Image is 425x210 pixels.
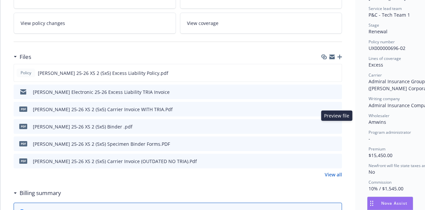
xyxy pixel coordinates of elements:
[369,119,386,125] span: Amwins
[369,39,395,45] span: Policy number
[19,70,33,76] span: Policy
[33,123,132,130] div: [PERSON_NAME] 25-26 XS 2 (5x5) Binder .pdf
[369,6,402,11] span: Service lead team
[333,106,339,113] button: preview file
[369,146,385,152] span: Premium
[369,196,389,202] span: Policy term
[369,45,405,51] span: UX000000696-02
[323,89,328,96] button: download file
[321,110,352,121] div: Preview file
[14,189,61,197] div: Billing summary
[369,96,400,102] span: Writing company
[369,56,401,61] span: Lines of coverage
[381,200,407,206] span: Nova Assist
[369,62,383,68] span: Excess
[369,113,389,118] span: Wholesaler
[325,171,342,178] a: View all
[19,141,27,146] span: PDF
[33,140,170,147] div: [PERSON_NAME] 25-26 XS 2 (5x5) Specimen Binder Forms.PDF
[333,140,339,147] button: preview file
[323,140,328,147] button: download file
[20,53,31,61] h3: Files
[367,197,413,210] button: Nova Assist
[323,158,328,165] button: download file
[369,179,391,185] span: Commission
[369,28,387,35] span: Renewal
[33,158,197,165] div: [PERSON_NAME] 25-26 XS 2 (5x5) Carrier Invoice (OUTDATED NO TRIA).Pdf
[368,197,376,210] div: Drag to move
[21,20,65,27] span: View policy changes
[323,106,328,113] button: download file
[19,124,27,129] span: pdf
[323,123,328,130] button: download file
[33,106,173,113] div: [PERSON_NAME] 25-26 XS 2 (5x5) Carrier Invoice WITH TRIA.Pdf
[369,185,403,192] span: 10% / $1,545.00
[38,70,168,77] span: [PERSON_NAME] 25-26 XS 2 (5x5) Excess Liability Policy.pdf
[180,13,342,34] a: View coverage
[333,89,339,96] button: preview file
[14,53,31,61] div: Files
[369,152,392,158] span: $15,450.00
[333,158,339,165] button: preview file
[369,135,370,142] span: -
[369,72,382,78] span: Carrier
[19,158,27,163] span: Pdf
[369,169,375,175] span: No
[19,106,27,111] span: Pdf
[33,89,170,96] div: [PERSON_NAME] Electronic 25-26 Excess Liability TRIA Invoice
[187,20,218,27] span: View coverage
[369,12,410,18] span: P&C - Tech Team 1
[333,70,339,77] button: preview file
[14,13,176,34] a: View policy changes
[20,189,61,197] h3: Billing summary
[322,70,328,77] button: download file
[369,129,411,135] span: Program administrator
[369,22,379,28] span: Stage
[333,123,339,130] button: preview file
